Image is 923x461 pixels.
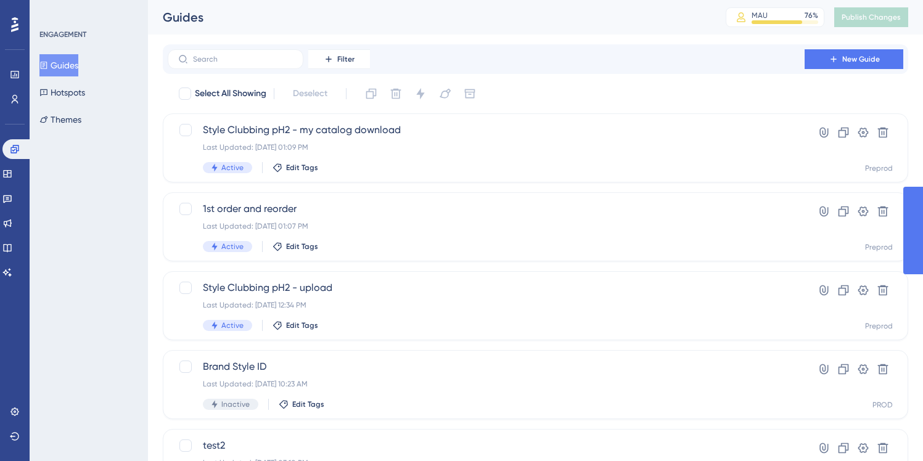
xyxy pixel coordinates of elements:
[39,108,81,131] button: Themes
[195,86,266,101] span: Select All Showing
[842,54,880,64] span: New Guide
[293,86,327,101] span: Deselect
[203,142,769,152] div: Last Updated: [DATE] 01:09 PM
[282,83,338,105] button: Deselect
[273,163,318,173] button: Edit Tags
[203,280,769,295] span: Style Clubbing pH2 - upload
[842,12,901,22] span: Publish Changes
[286,242,318,251] span: Edit Tags
[221,242,244,251] span: Active
[203,123,769,137] span: Style Clubbing pH2 - my catalog download
[203,300,769,310] div: Last Updated: [DATE] 12:34 PM
[39,30,86,39] div: ENGAGEMENT
[193,55,293,63] input: Search
[872,400,893,410] div: PROD
[203,202,769,216] span: 1st order and reorder
[752,10,768,20] div: MAU
[221,163,244,173] span: Active
[834,7,908,27] button: Publish Changes
[865,321,893,331] div: Preprod
[273,242,318,251] button: Edit Tags
[805,49,903,69] button: New Guide
[221,399,250,409] span: Inactive
[39,54,78,76] button: Guides
[292,399,324,409] span: Edit Tags
[865,163,893,173] div: Preprod
[286,163,318,173] span: Edit Tags
[273,320,318,330] button: Edit Tags
[39,81,85,104] button: Hotspots
[221,320,244,330] span: Active
[871,412,908,449] iframe: UserGuiding AI Assistant Launcher
[286,320,318,330] span: Edit Tags
[805,10,818,20] div: 76 %
[337,54,355,64] span: Filter
[203,221,769,231] div: Last Updated: [DATE] 01:07 PM
[203,379,769,389] div: Last Updated: [DATE] 10:23 AM
[203,359,769,374] span: Brand Style ID
[203,438,769,453] span: test2
[279,399,324,409] button: Edit Tags
[865,242,893,252] div: Preprod
[163,9,695,26] div: Guides
[308,49,370,69] button: Filter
